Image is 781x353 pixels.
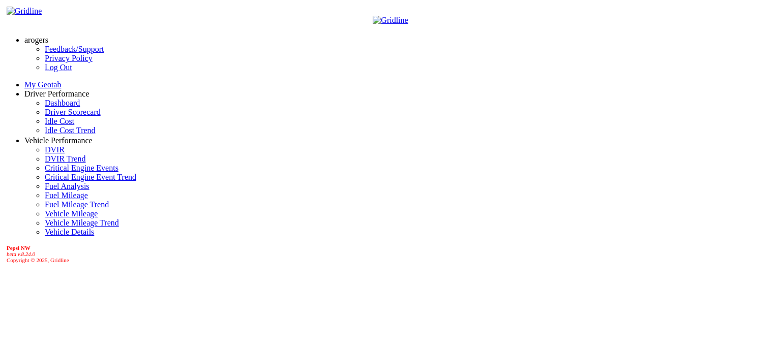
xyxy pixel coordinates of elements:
a: DVIR Trend [45,154,85,163]
a: Critical Engine Events [45,164,118,172]
a: Fuel Analysis [45,182,89,190]
a: Vehicle Performance [24,136,93,145]
a: Feedback/Support [45,45,104,53]
i: beta v.8.24.0 [7,251,35,257]
img: Gridline [373,16,408,25]
a: arogers [24,36,48,44]
b: Pepsi NW [7,245,31,251]
a: Critical Engine Event Trend [45,173,136,181]
a: Fuel Mileage [45,191,88,200]
a: Idle Cost [45,117,74,125]
a: DVIR [45,145,65,154]
a: Fuel Mileage Trend [45,200,109,209]
a: Idle Cost Trend [45,126,96,135]
a: My Geotab [24,80,61,89]
a: Dashboard [45,99,80,107]
a: Vehicle Mileage [45,209,98,218]
img: Gridline [7,7,42,16]
a: Log Out [45,63,72,72]
a: Vehicle Mileage Trend [45,218,119,227]
a: Driver Performance [24,89,89,98]
a: Idle Duration [45,135,88,144]
div: Copyright © 2025, Gridline [7,245,777,263]
a: Privacy Policy [45,54,93,62]
a: Vehicle Details [45,228,94,236]
a: Driver Scorecard [45,108,101,116]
